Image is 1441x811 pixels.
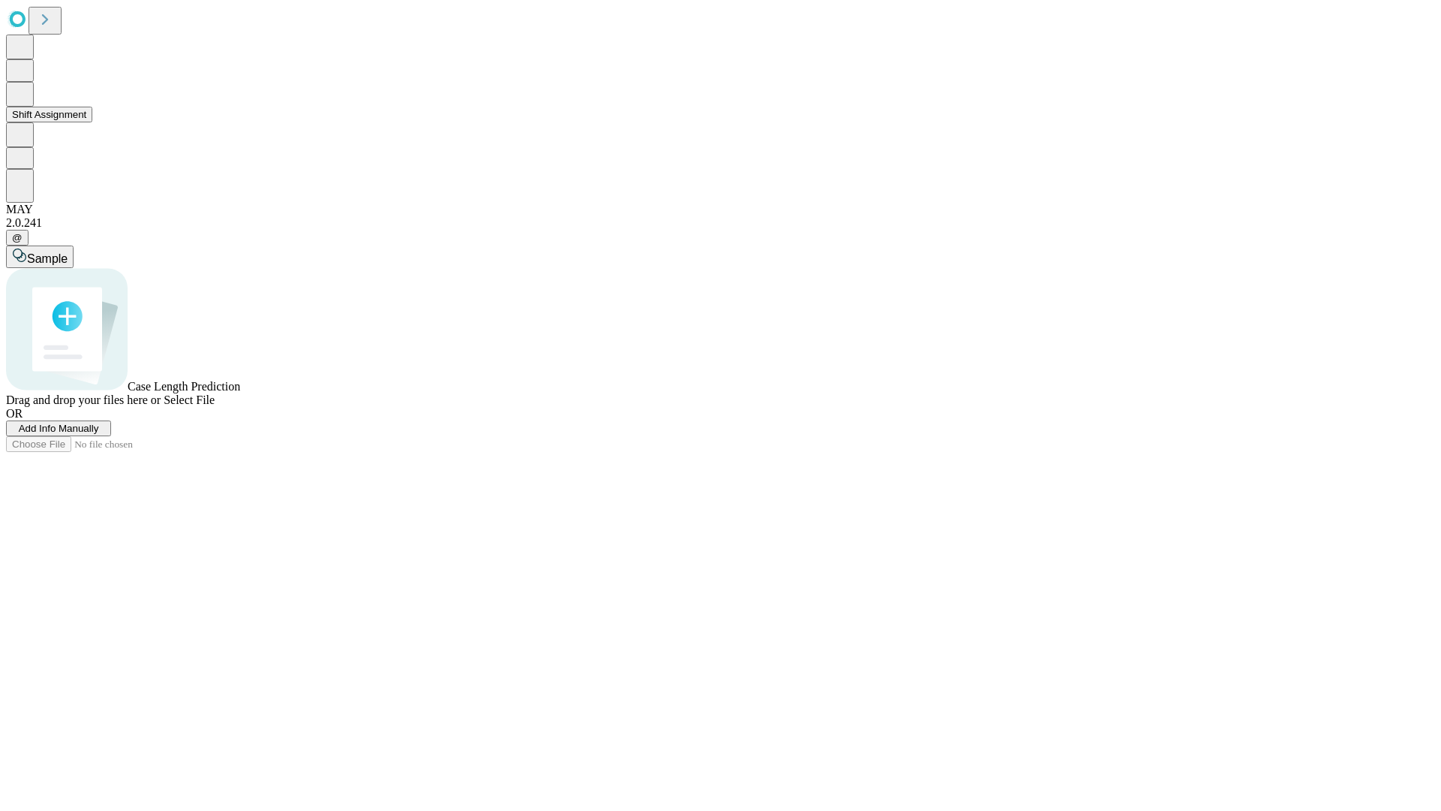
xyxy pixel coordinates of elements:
[6,421,111,436] button: Add Info Manually
[6,107,92,122] button: Shift Assignment
[6,246,74,268] button: Sample
[6,393,161,406] span: Drag and drop your files here or
[6,203,1435,216] div: MAY
[164,393,215,406] span: Select File
[19,423,99,434] span: Add Info Manually
[6,407,23,420] span: OR
[128,380,240,393] span: Case Length Prediction
[27,252,68,265] span: Sample
[6,216,1435,230] div: 2.0.241
[12,232,23,243] span: @
[6,230,29,246] button: @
